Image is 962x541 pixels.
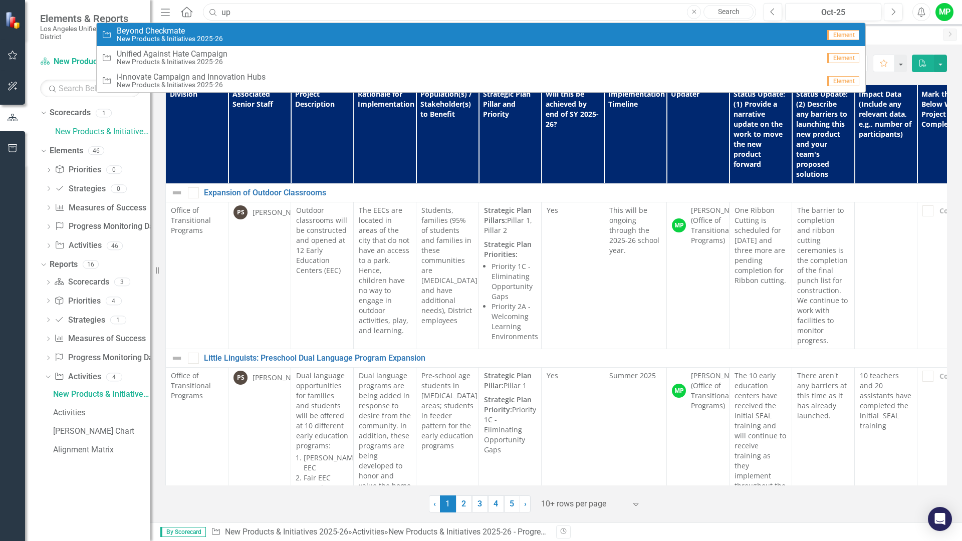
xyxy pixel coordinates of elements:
[785,3,881,21] button: Oct-25
[388,527,574,536] div: New Products & Initiatives 2025-26 - Progress Report
[55,202,146,214] a: Measures of Success
[55,126,150,138] a: New Products & Initiatives 2025-26
[5,12,23,29] img: ClearPoint Strategy
[352,527,384,536] a: Activities
[53,408,150,417] div: Activities
[55,240,101,251] a: Activities
[97,69,865,92] a: i-Innovate Campaign and Innovation HubsNew Products & Initiatives 2025-26Element
[542,202,604,349] td: Double-Click to Edit
[54,277,109,288] a: Scorecards
[114,278,130,287] div: 3
[935,3,953,21] button: MP
[691,205,747,245] div: [PERSON_NAME] (Office of Transitional Programs)
[524,499,527,508] span: ›
[54,371,101,383] a: Activities
[253,207,309,217] div: [PERSON_NAME]
[359,205,409,335] span: The EECs are located in areas of the city that do not have an access to a park. Hence, children h...
[304,483,348,503] li: Fourth St EEC
[492,302,536,342] li: Priority 2A - Welcoming Learning Environments
[106,166,122,174] div: 0
[97,46,865,69] a: Unified Against Hate CampaignNew Products & Initiatives 2025-26Element
[421,371,477,450] span: Pre-school age students in [MEDICAL_DATA] areas; students in feeder pattern for the early educati...
[117,81,266,89] small: New Products & Initiatives 2025-26
[672,384,686,398] div: MP
[55,183,105,195] a: Strategies
[51,442,150,458] a: Alignment Matrix
[40,80,140,97] input: Search Below...
[160,527,206,537] span: By Scorecard
[117,27,223,36] span: Beyond Checkmate
[304,473,348,483] li: Fair EEC
[171,371,211,400] span: Office of Transitional Programs
[111,184,127,193] div: 0
[433,499,436,508] span: ‹
[54,315,105,326] a: Strategies
[609,371,656,380] span: Summer 2025
[40,56,140,68] a: New Products & Initiatives 2025-26
[53,445,150,454] div: Alignment Matrix
[211,526,549,538] div: » »
[106,373,122,381] div: 4
[233,205,248,219] div: PS
[107,241,123,250] div: 46
[672,218,686,232] div: MP
[203,4,756,21] input: Search ClearPoint...
[440,495,456,512] span: 1
[735,371,787,501] p: The 10 early education centers have received the initial SEAL training and will continue to recei...
[253,373,309,383] div: [PERSON_NAME]
[225,527,348,536] a: New Products & Initiatives 2025-26
[50,145,83,157] a: Elements
[484,371,532,390] strong: Strategic Plan Pillar:
[117,73,266,82] span: i-Innovate Campaign and Innovation Hubs
[421,205,477,325] span: Students, families (95% of students and families in these communities are [MEDICAL_DATA] and have...
[55,164,101,176] a: Priorities
[53,427,150,436] div: [PERSON_NAME] Chart
[609,205,659,255] span: This will be ongoing through the 2025-26 school year.
[484,371,536,393] p: Pillar 1
[171,205,211,235] span: Office of Transitional Programs
[492,261,536,302] li: Priority 1C - Eliminating Opportunity Gaps
[484,205,532,225] strong: Strategic Plan Pillars:
[51,386,150,402] a: New Products & Initiatives 2025-26 - Progress Report
[51,423,150,439] a: [PERSON_NAME] Chart
[488,495,504,512] a: 4
[456,495,472,512] a: 2
[703,5,754,19] a: Search
[110,316,126,324] div: 1
[296,371,348,451] p: Dual language opportunities for families and students will be offered at 10 different early educa...
[855,202,917,349] td: Double-Click to Edit
[106,297,122,305] div: 4
[797,205,849,346] p: The barrier to completion and ribbon cutting ceremonies is the completion of the final punch list...
[792,202,855,349] td: Double-Click to Edit
[484,239,532,259] strong: Strategic Plan Priorities:
[171,187,183,199] img: Not Defined
[233,371,248,385] div: PS
[484,395,532,414] strong: Strategic Plan Priority:
[96,109,112,117] div: 1
[827,53,859,63] span: Element
[472,495,488,512] a: 3
[50,107,91,119] a: Scorecards
[789,7,878,19] div: Oct-25
[827,76,859,86] span: Element
[304,453,348,473] li: [PERSON_NAME] EEC
[88,147,104,155] div: 46
[735,205,787,286] p: One Ribbon Cutting is scheduled for [DATE] and three more are pending completion for Ribbon cutting.
[827,30,859,40] span: Element
[484,393,536,455] p: Priority 1C - Eliminating Opportunity Gaps
[117,50,227,59] span: Unified Against Hate Campaign
[53,390,150,399] div: New Products & Initiatives 2025-26 - Progress Report
[691,371,747,411] div: [PERSON_NAME] (Office of Transitional Programs)
[117,58,227,66] small: New Products & Initiatives 2025-26
[928,507,952,531] div: Open Intercom Messenger
[547,205,558,215] span: Yes
[54,296,100,307] a: Priorities
[40,13,140,25] span: Elements & Reports
[55,221,160,232] a: Progress Monitoring Data
[50,259,78,270] a: Reports
[730,202,792,349] td: Double-Click to Edit
[171,352,183,364] img: Not Defined
[40,25,140,41] small: Los Angeles Unified School District
[860,371,912,431] p: 10 teachers and 20 assistants have completed the initial SEAL training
